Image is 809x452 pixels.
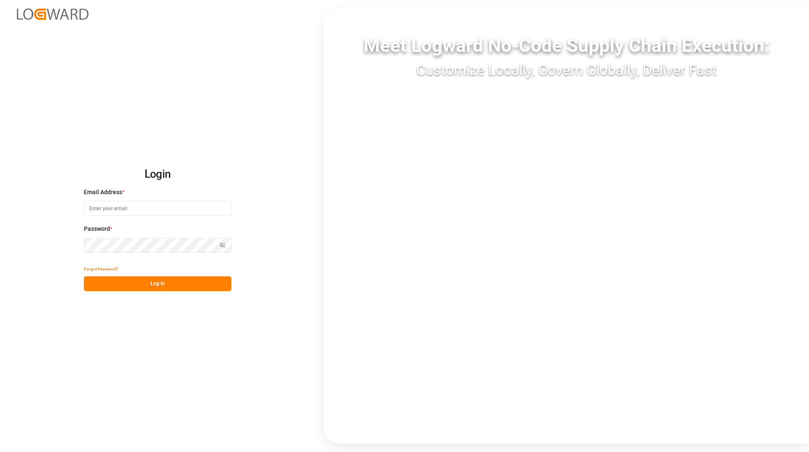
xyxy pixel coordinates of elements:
[84,262,118,276] button: Forgot Password?
[17,8,88,20] img: Logward_new_orange.png
[84,225,110,233] span: Password
[324,59,809,81] div: Customize Locally, Govern Globally, Deliver Fast
[84,276,231,291] button: Log In
[84,201,231,216] input: Enter your email
[324,32,809,59] div: Meet Logward No-Code Supply Chain Execution:
[84,161,231,188] h2: Login
[84,188,122,197] span: Email Address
